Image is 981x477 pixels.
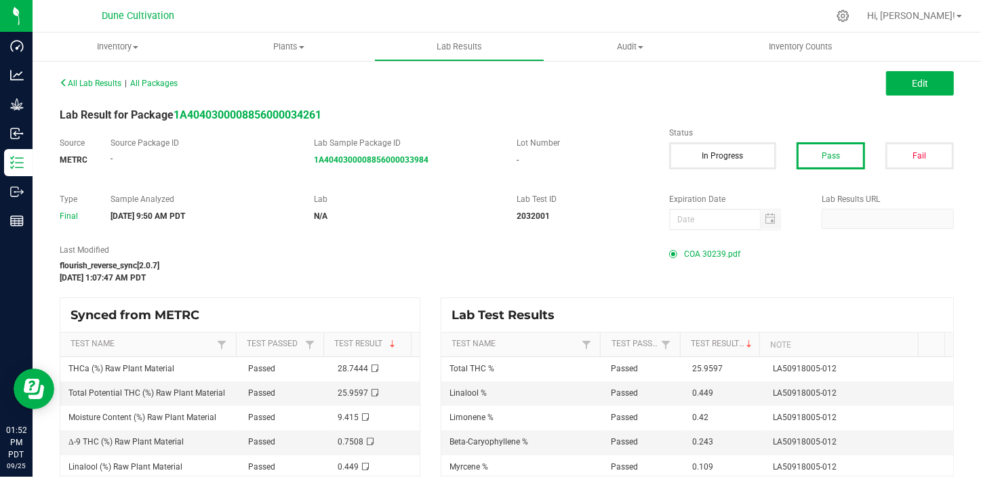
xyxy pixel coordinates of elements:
span: Sortable [387,339,398,350]
span: LA50918005-012 [773,462,837,472]
a: Test ResultSortable [691,339,755,350]
span: 0.243 [692,437,713,447]
iframe: Resource center [14,369,54,409]
span: LA50918005-012 [773,364,837,373]
span: Passed [248,388,275,398]
span: All Lab Results [60,79,121,88]
span: | [125,79,127,88]
label: Lab [314,193,497,205]
span: Inventory [33,41,203,53]
span: Lab Test Results [452,308,565,323]
span: - [111,154,113,163]
strong: [DATE] 1:07:47 AM PDT [60,273,146,283]
a: Lab Results [374,33,545,61]
a: 1A4040300008856000033984 [314,155,428,165]
strong: [DATE] 9:50 AM PDT [111,211,185,221]
a: Filter [658,336,674,353]
span: Total Potential THC (%) Raw Plant Material [68,388,225,398]
span: Dune Cultivation [102,10,175,22]
a: 1A4040300008856000034261 [174,108,321,121]
strong: flourish_reverse_sync[2.0.7] [60,261,159,270]
inline-svg: Inbound [10,127,24,140]
inline-svg: Grow [10,98,24,111]
button: Edit [886,71,954,96]
span: Edit [912,78,928,89]
span: LA50918005-012 [773,413,837,422]
span: Limonene % [449,413,494,422]
strong: METRC [60,155,87,165]
span: Lab Result for Package [60,108,321,121]
label: Lab Sample Package ID [314,137,497,149]
label: Sample Analyzed [111,193,294,205]
span: Hi, [PERSON_NAME]! [867,10,955,21]
span: COA 30239.pdf [684,244,740,264]
span: Total THC % [449,364,494,373]
span: Audit [545,41,715,53]
span: Lab Results [418,41,500,53]
p: 09/25 [6,461,26,471]
label: Lab Results URL [822,193,954,205]
span: Passed [611,388,638,398]
span: 0.42 [692,413,708,422]
span: Passed [611,462,638,472]
a: Inventory [33,33,203,61]
span: Passed [611,437,638,447]
inline-svg: Reports [10,214,24,228]
a: Test PassedSortable [612,339,658,350]
span: Plants [204,41,374,53]
inline-svg: Dashboard [10,39,24,53]
inline-svg: Inventory [10,156,24,169]
span: - [517,155,519,165]
label: Expiration Date [669,193,801,205]
span: Passed [248,364,275,373]
div: Final [60,210,90,222]
label: Source [60,137,90,149]
a: Test PassedSortable [247,339,302,350]
span: 0.109 [692,462,713,472]
a: Test NameSortable [71,339,214,350]
a: Test ResultSortable [334,339,406,350]
span: THCa (%) Raw Plant Material [68,364,174,373]
span: LA50918005-012 [773,437,837,447]
div: Manage settings [835,9,852,22]
label: Last Modified [60,244,649,256]
span: All Packages [130,79,178,88]
a: Filter [214,336,230,353]
span: 0.449 [692,388,713,398]
span: 25.9597 [338,388,369,398]
span: Sortable [744,339,755,350]
span: Passed [611,413,638,422]
span: 28.7444 [338,364,369,373]
span: Passed [248,462,275,472]
p: 01:52 PM PDT [6,424,26,461]
span: 25.9597 [692,364,723,373]
label: Source Package ID [111,137,294,149]
span: 0.7508 [338,437,364,447]
label: Status [669,127,954,139]
span: Beta-Caryophyllene % [449,437,528,447]
button: In Progress [669,142,776,169]
span: 9.415 [338,413,359,422]
a: Test NameSortable [452,339,579,350]
th: Note [759,333,918,357]
a: Filter [302,336,318,353]
span: Linalool (%) Raw Plant Material [68,462,182,472]
span: Passed [611,364,638,373]
a: Filter [578,336,595,353]
span: LA50918005-012 [773,388,837,398]
strong: 2032001 [517,211,550,221]
label: Lab Test ID [517,193,649,205]
button: Pass [797,142,865,169]
a: Audit [544,33,715,61]
a: Plants [203,33,374,61]
inline-svg: Outbound [10,185,24,199]
button: Fail [885,142,954,169]
form-radio-button: Primary COA [669,250,677,258]
label: Lot Number [517,137,649,149]
inline-svg: Analytics [10,68,24,82]
span: Passed [248,437,275,447]
span: Moisture Content (%) Raw Plant Material [68,413,216,422]
span: Passed [248,413,275,422]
